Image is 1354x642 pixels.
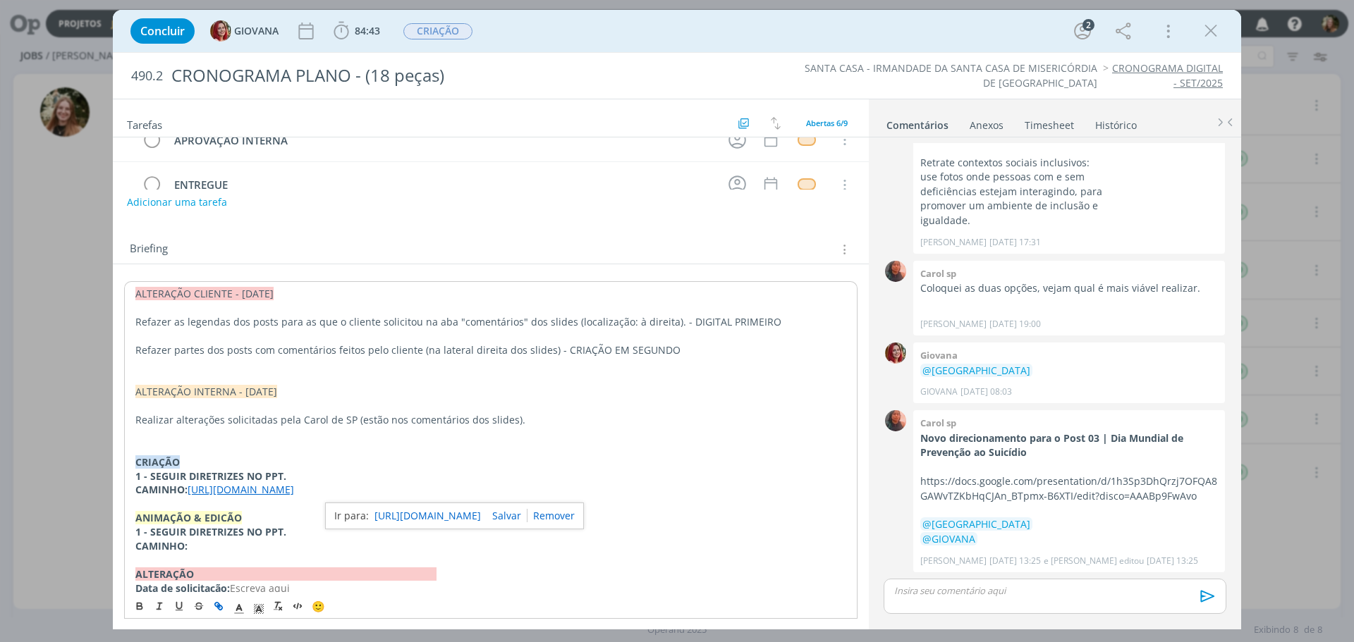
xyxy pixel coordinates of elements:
button: Concluir [130,18,195,44]
span: 🙂 [312,599,325,613]
p: [PERSON_NAME] [920,318,987,331]
p: Coloquei as duas opções, vejam qual é mais viável realizar. [920,281,1218,295]
strong: CAMINHO: [135,483,188,496]
button: 🙂 [308,598,328,615]
p: GIOVANA [920,385,958,398]
strong: CRIAÇÃO [135,455,180,469]
img: C [885,261,906,282]
b: Giovana [920,349,958,362]
span: Escreva aqui [230,581,290,595]
p: https://docs.google.com/presentation/d/1h3Sp3DhQrzj7OFQA8GAWvTZKbHqCJAn_BTpmx-B6XTI/edit?disco=AA... [920,474,1218,503]
a: SANTA CASA - IRMANDADE DA SANTA CASA DE MISERICÓRDIA DE [GEOGRAPHIC_DATA] [805,61,1097,89]
strong: 1 - SEGUIR DIRETRIZES NO PPT. [135,469,286,483]
span: [DATE] 17:31 [989,236,1041,249]
p: Retrate contextos sociais inclusivos: [920,156,1218,170]
p: Refazer as legendas dos posts para as que o cliente solicitou na aba "comentários" dos slides (lo... [135,315,846,329]
button: CRIAÇÃO [403,23,473,40]
span: Tarefas [127,115,162,132]
img: G [885,342,906,364]
b: Carol sp [920,267,956,280]
button: 84:43 [330,20,384,42]
img: G [210,20,231,42]
span: Cor de Fundo [249,598,269,615]
div: ENTREGUE [168,176,715,194]
span: @GIOVANA [922,532,975,545]
p: [PERSON_NAME] [920,236,987,249]
div: APROVAÇÃO INTERNA [168,132,715,149]
span: Concluir [140,25,185,37]
img: C [885,410,906,431]
p: Realizar alterações solicitadas pela Carol de SP (estão nos comentários dos slides). [135,413,846,427]
p: promover um ambiente de inclusão e [920,199,1218,213]
strong: Data de solicitação: [135,581,230,595]
strong: ALTERAÇÃO [135,567,437,581]
span: [DATE] 13:25 [989,555,1041,567]
div: CRONOGRAMA PLANO - (18 peças) [166,58,762,93]
span: Abertas 6/9 [806,118,848,128]
strong: ANIMAÇÃO & EDICÃO [135,511,242,524]
span: @[GEOGRAPHIC_DATA] [922,364,1030,377]
span: ALTERAÇÃO CLIENTE - [DATE] [135,287,274,300]
div: 2 [1082,19,1094,31]
p: use fotos onde pessoas com e sem [920,170,1218,184]
span: 84:43 [355,24,380,37]
span: [DATE] 08:03 [960,385,1012,398]
strong: Novo direcionamento para o Post 03 | Dia Mundial de Prevenção ao Suicídio [920,431,1183,459]
p: [PERSON_NAME] [920,555,987,567]
span: @[GEOGRAPHIC_DATA] [922,517,1030,531]
strong: CAMINHO: [135,539,188,553]
button: GGIOVANA [210,20,279,42]
a: Histórico [1094,112,1138,132]
span: 490.2 [131,68,163,84]
div: Anexos [970,118,1004,132]
p: Refazer partes dos posts com comentários feitos pelo cliente (na lateral direita dos slides) - CR... [135,343,846,357]
button: Adicionar uma tarefa [126,190,228,215]
span: [DATE] 19:00 [989,318,1041,331]
strong: 1 - SEGUIR DIRETRIZES NO PPT. [135,525,286,538]
a: Comentários [886,112,949,132]
a: Timesheet [1024,112,1075,132]
img: arrow-down-up.svg [771,117,781,130]
span: GIOVANA [234,26,279,36]
a: CRONOGRAMA DIGITAL - SET/2025 [1112,61,1223,89]
span: CRIAÇÃO [403,23,472,39]
span: [DATE] 13:25 [1147,555,1198,567]
button: 2 [1071,20,1094,42]
p: deficiências estejam interagindo, para [920,185,1218,199]
a: [URL][DOMAIN_NAME] [374,507,481,525]
span: Briefing [130,240,168,259]
span: e [PERSON_NAME] editou [1044,555,1144,567]
b: Carol sp [920,416,956,429]
a: [URL][DOMAIN_NAME] [188,483,294,496]
span: ALTERAÇÃO INTERNA - [DATE] [135,385,277,398]
div: dialog [113,10,1241,629]
span: Cor do Texto [229,598,249,615]
p: igualdade. [920,214,1218,228]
